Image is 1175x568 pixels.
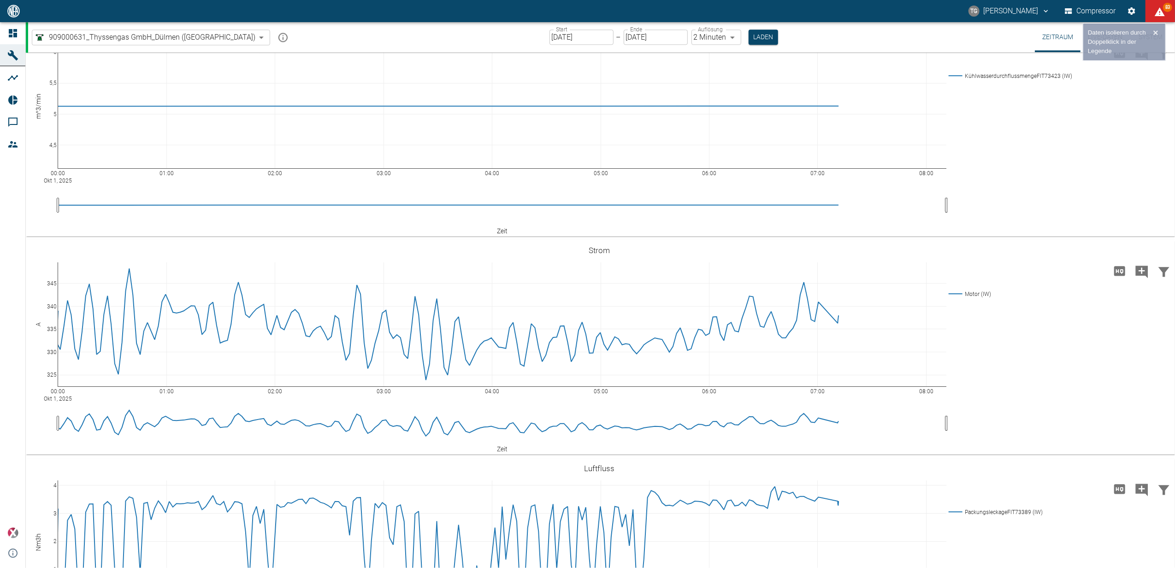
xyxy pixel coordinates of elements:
button: Daten filtern [1153,259,1175,283]
label: Start [556,25,567,33]
button: thomas.gregoir@neuman-esser.com [967,3,1051,19]
button: Kommentar hinzufügen [1131,259,1153,283]
span: Daten isolieren durch Doppelklick in der Legende [1088,29,1146,54]
input: DD.MM.YYYY [624,30,688,45]
img: Xplore Logo [7,527,18,538]
label: Ende [630,25,642,33]
label: Auflösung [698,25,723,33]
span: 83 [1163,3,1172,12]
span: Hohe Auflösung [1109,266,1131,275]
a: 909000631_Thyssengas GmbH_Dülmen ([GEOGRAPHIC_DATA]) [34,32,255,43]
div: 2 Minuten [691,30,741,45]
button: System [1130,22,1171,52]
button: × [1151,28,1161,37]
button: Laden [749,30,778,45]
p: – [616,32,621,42]
button: mission info [274,28,292,47]
button: Kommentar hinzufügen [1131,477,1153,501]
div: TG [968,6,980,17]
button: Compressor [1063,3,1118,19]
span: Hohe Auflösung [1109,484,1131,493]
button: Zeitraum [1035,22,1081,52]
input: DD.MM.YYYY [549,30,614,45]
img: logo [6,5,21,17]
span: 909000631_Thyssengas GmbH_Dülmen ([GEOGRAPHIC_DATA]) [49,32,255,42]
button: Daten filtern [1153,477,1175,501]
button: Live-Daten [1081,22,1130,52]
button: Einstellungen [1123,3,1140,19]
